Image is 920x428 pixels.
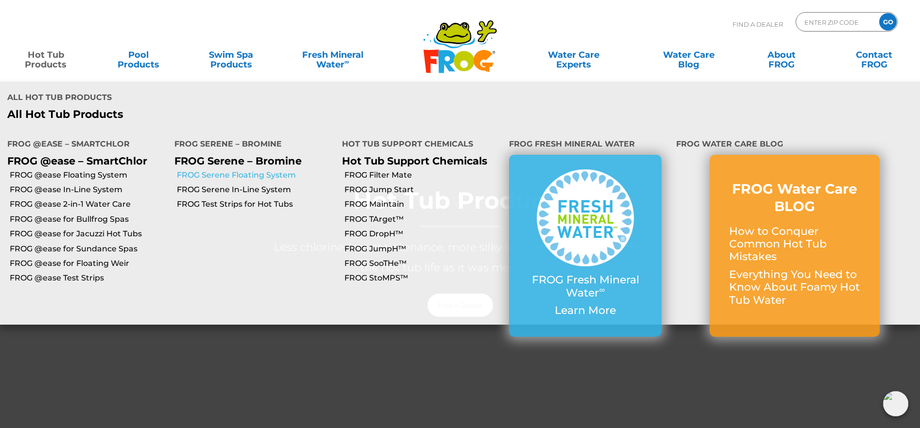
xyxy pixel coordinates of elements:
[344,244,502,254] a: FROG JumpH™
[528,169,642,322] a: FROG Fresh Mineral Water∞ Learn More
[10,184,167,195] a: FROG @ease In-Line System
[102,45,174,65] a: PoolProducts
[344,258,502,269] a: FROG SooTHe™
[729,180,860,215] h3: FROG Water Care BLOG
[509,135,662,155] h4: FROG Fresh Mineral Water
[528,274,642,299] p: FROG Fresh Mineral Water
[288,45,377,65] a: Fresh MineralWater∞
[10,45,82,65] a: Hot TubProducts
[653,45,725,65] a: Water CareBlog
[344,214,502,225] a: FROG TArget™
[344,170,502,181] a: FROG Filter Mate
[7,135,160,155] h4: FROG @ease – SmartChlor
[803,15,869,29] input: Zip Code Form
[344,273,502,283] a: FROG StoMPS™
[746,45,818,65] a: AboutFROG
[10,199,167,210] a: FROG @ease 2-in-1 Water Care
[515,45,632,65] a: Water CareExperts
[10,244,167,254] a: FROG @ease for Sundance Spas
[177,199,334,210] a: FROG Test Strips for Hot Tubs
[195,45,267,65] a: Swim SpaProducts
[883,391,908,416] img: openIcon
[344,229,502,239] a: FROG DropH™
[10,214,167,225] a: FROG @ease for Bullfrog Spas
[342,155,487,167] a: Hot Tub Support Chemicals
[344,199,502,210] a: FROG Maintain
[599,285,605,295] sup: ∞
[733,12,783,36] p: Find A Dealer
[344,184,502,195] a: FROG Jump Start
[7,89,453,108] h4: All Hot Tub Products
[342,135,494,155] h4: Hot Tub Support Chemicals
[10,273,167,283] a: FROG @ease Test Strips
[729,225,860,263] p: How to Conquer Common Hot Tub Mistakes
[344,58,349,66] sup: ∞
[879,13,897,31] input: GO
[838,45,910,65] a: ContactFROG
[7,155,160,167] p: FROG @ease – SmartChlor
[177,184,334,195] a: FROG Serene In-Line System
[676,135,913,155] h4: FROG Water Care Blog
[528,304,642,317] p: Learn More
[10,258,167,269] a: FROG @ease for Floating Weir
[10,229,167,239] a: FROG @ease for Jacuzzi Hot Tubs
[7,108,453,121] a: All Hot Tub Products
[174,135,327,155] h4: FROG Serene – Bromine
[177,170,334,181] a: FROG Serene Floating System
[174,155,327,167] p: FROG Serene – Bromine
[10,170,167,181] a: FROG @ease Floating System
[729,268,860,307] p: Everything You Need to Know About Foamy Hot Tub Water
[729,180,860,312] a: FROG Water Care BLOG How to Conquer Common Hot Tub Mistakes Everything You Need to Know About Foa...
